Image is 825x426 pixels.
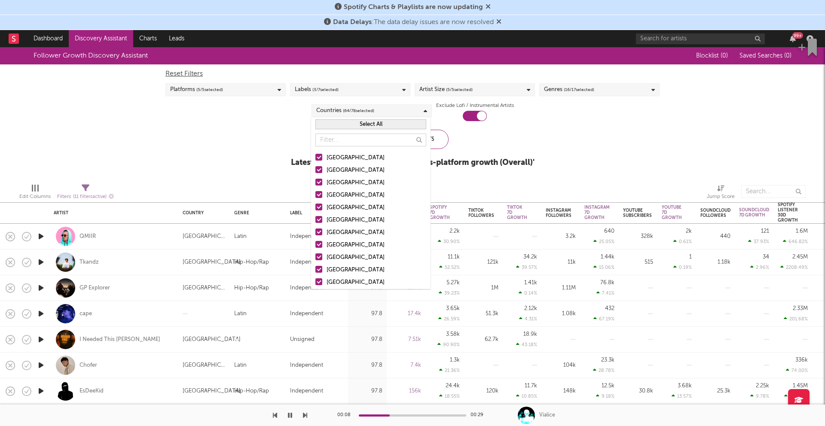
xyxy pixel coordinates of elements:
[352,309,382,319] div: 97.8
[546,231,576,242] div: 3.2k
[793,383,808,389] div: 1.45M
[19,181,51,206] div: Edit Columns
[593,316,614,322] div: 67.19 %
[79,259,99,266] a: Tkandz
[784,393,808,399] div: 106.25 %
[784,53,791,59] span: ( 0 )
[446,85,473,95] span: ( 5 / 5 selected)
[343,106,374,116] span: ( 64 / 78 selected)
[673,239,692,244] div: 0.61 %
[516,265,537,270] div: 39.57 %
[450,357,460,363] div: 1.3k
[636,33,765,44] input: Search for artists
[333,19,494,26] span: : The data delay issues are now resolved
[430,205,450,220] div: Spotify 7D Growth
[79,233,96,240] a: QMIIR
[327,203,426,213] div: [GEOGRAPHIC_DATA]
[327,265,426,275] div: [GEOGRAPHIC_DATA]
[468,386,498,396] div: 120k
[54,210,170,216] div: Artist
[623,231,653,242] div: 328k
[524,306,537,311] div: 2.12k
[780,265,808,270] div: 2208.49 %
[183,283,226,293] div: [GEOGRAPHIC_DATA]
[183,360,226,371] div: [GEOGRAPHIC_DATA]
[546,360,576,371] div: 104k
[593,265,614,270] div: 15.06 %
[792,254,808,260] div: 2.45M
[600,280,614,286] div: 76.8k
[79,387,104,395] div: EsDeeKid
[739,53,791,59] span: Saved Searches
[391,335,421,345] div: 7.51k
[523,254,537,260] div: 34.2k
[79,310,92,318] a: cape
[315,119,426,129] button: Select All
[344,4,483,11] span: Spotify Charts & Playlists are now updating
[507,205,527,220] div: Tiktok 7D Growth
[79,284,110,292] div: GP Explorer
[234,257,269,268] div: Hip-Hop/Rap
[523,332,537,337] div: 18.9k
[234,210,277,216] div: Genre
[596,393,614,399] div: 9.18 %
[183,257,241,268] div: [GEOGRAPHIC_DATA]
[290,257,323,268] div: Independent
[439,290,460,296] div: 39.23 %
[165,69,660,79] div: Reset Filters
[546,208,571,218] div: Instagram Followers
[234,283,269,293] div: Hip-Hop/Rap
[391,360,421,371] div: 7.4k
[763,254,769,260] div: 34
[327,253,426,263] div: [GEOGRAPHIC_DATA]
[163,30,190,47] a: Leads
[449,228,460,234] div: 2.2k
[546,283,576,293] div: 1.11M
[525,383,537,389] div: 11.7k
[438,239,460,244] div: 30.90 %
[34,51,148,61] div: Follower Growth Discovery Assistant
[327,228,426,238] div: [GEOGRAPHIC_DATA]
[170,85,223,95] div: Platforms
[784,316,808,322] div: 201.68 %
[689,254,692,260] div: 1
[337,410,354,420] div: 00:08
[436,100,514,111] label: Exclude Lofi / Instrumental Artists
[234,231,247,242] div: Latin
[352,335,382,345] div: 97.8
[790,35,796,42] button: 99+
[593,239,614,244] div: 25.05 %
[593,368,614,373] div: 28.78 %
[437,342,460,347] div: 90.90 %
[352,360,382,371] div: 97.8
[327,215,426,225] div: [GEOGRAPHIC_DATA]
[133,30,163,47] a: Charts
[516,342,537,347] div: 43.18 %
[605,306,614,311] div: 432
[539,411,555,419] div: Vialice
[604,228,614,234] div: 640
[79,362,97,369] a: Chofer
[183,335,241,345] div: [GEOGRAPHIC_DATA]
[601,254,614,260] div: 1.44k
[564,85,594,95] span: ( 16 / 17 selected)
[295,85,339,95] div: Labels
[519,290,537,296] div: 0.14 %
[748,239,769,244] div: 37.93 %
[446,306,460,311] div: 3.65k
[739,207,769,218] div: Soundcloud 7D Growth
[327,190,426,201] div: [GEOGRAPHIC_DATA]
[439,368,460,373] div: 21.36 %
[673,265,692,270] div: 0.19 %
[672,393,692,399] div: 13.57 %
[468,257,498,268] div: 121k
[793,306,808,311] div: 2.33M
[446,280,460,286] div: 5.27k
[700,208,730,218] div: Soundcloud Followers
[468,283,498,293] div: 1M
[602,383,614,389] div: 12.5k
[327,178,426,188] div: [GEOGRAPHIC_DATA]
